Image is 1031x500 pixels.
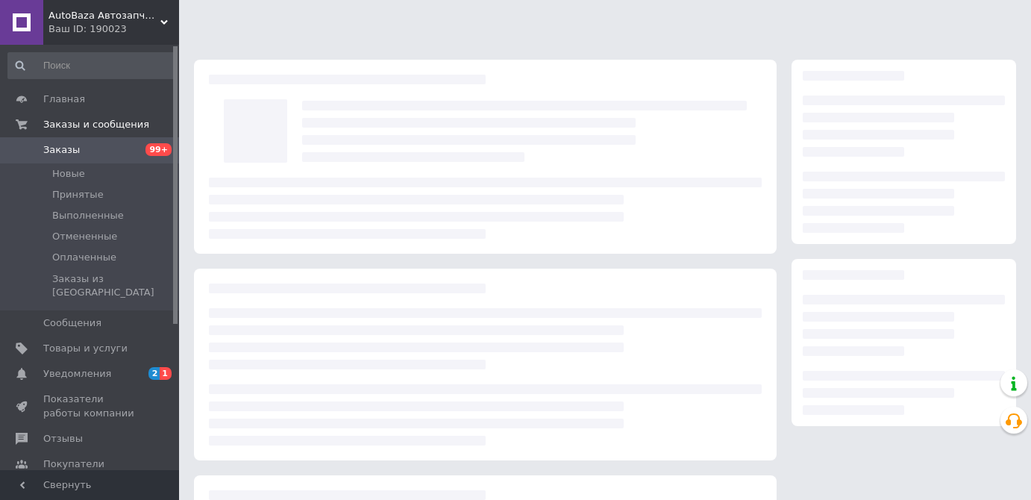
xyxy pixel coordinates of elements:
[52,230,117,243] span: Отмененные
[43,93,85,106] span: Главная
[148,367,160,380] span: 2
[43,118,149,131] span: Заказы и сообщения
[43,432,83,446] span: Отзывы
[48,9,160,22] span: AutoBaza Автозапчасти и аксесуары
[52,188,104,201] span: Принятые
[52,251,116,264] span: Оплаченные
[43,143,80,157] span: Заказы
[52,272,175,299] span: Заказы из [GEOGRAPHIC_DATA]
[145,143,172,156] span: 99+
[52,167,85,181] span: Новые
[43,367,111,381] span: Уведомления
[48,22,179,36] div: Ваш ID: 190023
[43,316,101,330] span: Сообщения
[160,367,172,380] span: 1
[52,209,124,222] span: Выполненные
[43,342,128,355] span: Товары и услуги
[43,457,104,471] span: Покупатели
[43,393,138,419] span: Показатели работы компании
[7,52,176,79] input: Поиск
